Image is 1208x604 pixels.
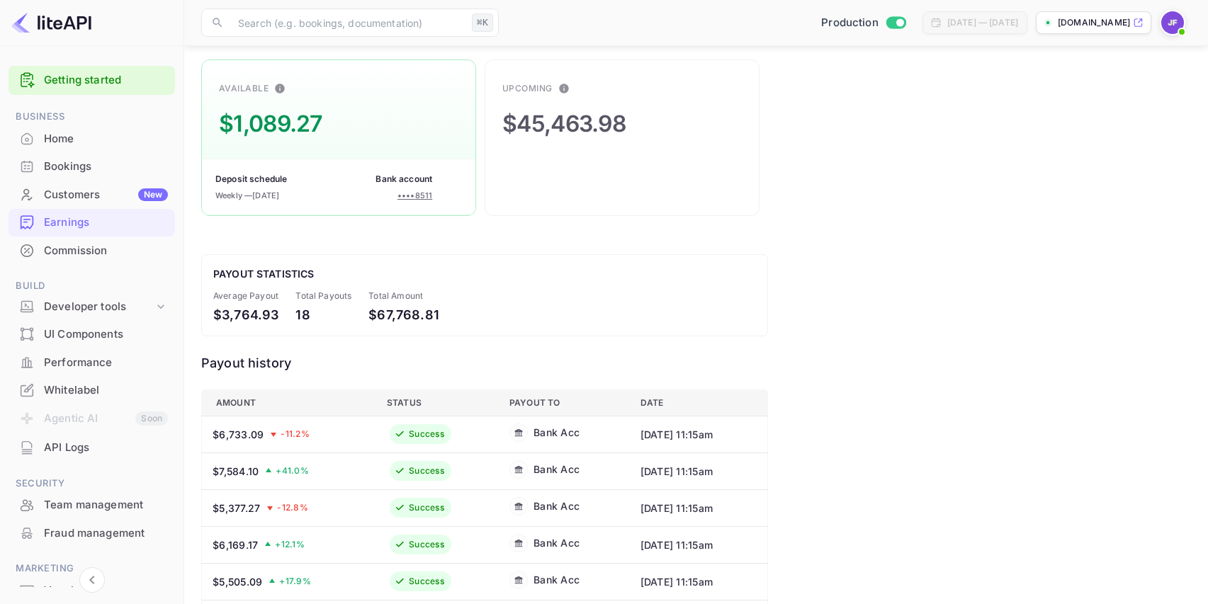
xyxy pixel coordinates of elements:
button: This is the amount of confirmed commission that will be paid to you on the next scheduled deposit [269,77,291,100]
div: Available [219,82,269,95]
div: $5,377.27 [213,501,260,515]
a: UI Components [9,321,175,347]
a: API Logs [9,434,175,460]
div: [DATE] 11:15am [640,537,753,552]
div: Success [409,465,444,477]
div: [DATE] 11:15am [640,427,753,442]
div: Deposit schedule [215,173,287,186]
div: Getting started [9,66,175,95]
div: 18 [295,305,351,324]
div: $7,584.10 [213,464,259,479]
div: Developer tools [44,299,154,315]
div: Commission [44,243,168,259]
div: Success [409,501,444,514]
a: Home [9,125,175,152]
th: Amount [202,389,376,416]
div: Switch to Sandbox mode [815,15,911,31]
div: API Logs [9,434,175,462]
div: Customers [44,187,168,203]
div: $6,169.17 [213,537,258,552]
div: •••• 8511 [397,190,432,202]
span: Build [9,278,175,294]
a: CustomersNew [9,181,175,207]
span: + 41.0 % [276,465,309,477]
div: Vouchers [44,583,168,599]
div: Home [44,131,168,147]
a: Earnings [9,209,175,235]
div: [DATE] 11:15am [640,574,753,589]
div: Earnings [9,209,175,237]
span: + 17.9 % [279,575,311,588]
div: Fraud management [9,520,175,547]
div: Bookings [9,153,175,181]
div: Performance [44,355,168,371]
div: Total Payouts [295,290,351,302]
div: $1,089.27 [219,107,322,141]
div: Earnings [44,215,168,231]
a: Commission [9,237,175,263]
div: Bank Acc [534,425,580,440]
button: This is the amount of commission earned for bookings that have not been finalized. After guest ch... [553,77,575,100]
th: Payout to [498,389,629,416]
div: Payout Statistics [213,266,756,281]
div: Success [409,428,444,440]
div: Bank Acc [534,572,580,587]
div: [DATE] — [DATE] [947,16,1018,29]
a: Getting started [44,72,168,89]
a: Fraud management [9,520,175,546]
a: Whitelabel [9,377,175,403]
span: -12.8 % [277,501,308,514]
div: Team management [9,491,175,519]
div: UI Components [9,321,175,348]
div: Bank account [376,173,432,186]
div: $6,733.09 [213,427,264,442]
div: Bookings [44,159,168,175]
div: Team management [44,497,168,513]
div: $67,768.81 [368,305,439,324]
span: -11.2 % [281,428,310,440]
div: ⌘K [472,13,493,32]
div: Success [409,575,444,588]
div: $5,505.09 [213,574,262,589]
p: [DOMAIN_NAME] [1058,16,1130,29]
a: Team management [9,491,175,518]
input: Search (e.g. bookings, documentation) [230,8,466,37]
div: Bank Acc [534,462,580,477]
img: Jenny Frimer [1161,11,1184,34]
div: Total Amount [368,290,439,302]
div: Whitelabel [9,377,175,404]
div: Performance [9,349,175,377]
div: Bank Acc [534,535,580,550]
a: Performance [9,349,175,375]
div: [DATE] 11:15am [640,464,753,479]
div: Success [409,538,444,551]
th: Status [376,389,498,416]
img: LiteAPI logo [11,11,91,34]
div: [DATE] 11:15am [640,501,753,515]
span: Production [821,15,879,31]
span: + 12.1 % [275,538,305,551]
div: Weekly — [DATE] [215,190,279,202]
div: Upcoming [502,82,553,95]
button: Collapse navigation [79,567,105,593]
div: Fraud management [44,525,168,542]
div: Payout history [201,353,768,372]
div: Developer tools [9,295,175,319]
div: Home [9,125,175,153]
div: New [138,188,168,201]
div: API Logs [44,440,168,456]
div: Whitelabel [44,382,168,399]
div: Bank Acc [534,498,580,513]
div: $45,463.98 [502,107,626,141]
div: $3,764.93 [213,305,278,324]
div: UI Components [44,326,168,343]
span: Marketing [9,561,175,576]
div: Average Payout [213,290,278,302]
th: Date [629,389,768,416]
span: Security [9,476,175,491]
a: Vouchers [9,577,175,603]
span: Business [9,109,175,125]
div: CustomersNew [9,181,175,209]
div: Commission [9,237,175,265]
a: Bookings [9,153,175,179]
